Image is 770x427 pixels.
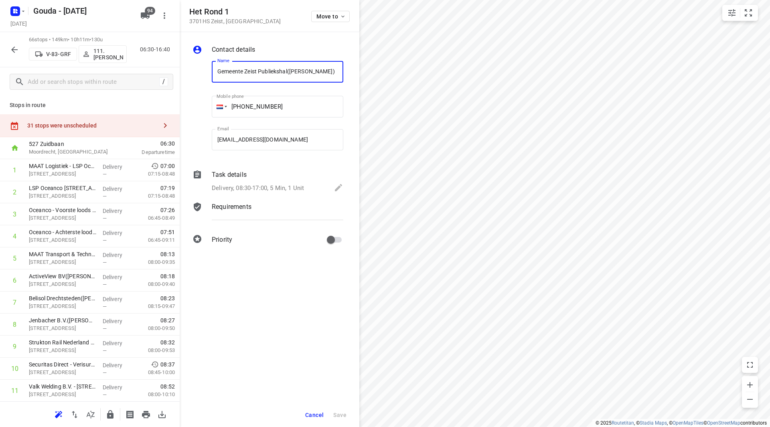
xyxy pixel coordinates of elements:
[137,8,153,24] button: 94
[122,410,138,418] span: Print shipping labels
[51,410,67,418] span: Reoptimize route
[160,316,175,324] span: 08:27
[135,170,175,178] p: 07:15-08:48
[160,162,175,170] span: 07:00
[212,45,255,55] p: Contact details
[29,368,96,376] p: Kelvinring 13A, Alblasserdam
[29,36,127,44] p: 66 stops • 149km • 10h11m
[135,258,175,266] p: 08:00-09:35
[302,408,327,422] button: Cancel
[29,140,112,148] p: 527 Zuidbaan
[103,361,132,369] p: Delivery
[103,326,107,332] span: —
[13,210,16,218] div: 3
[135,346,175,354] p: 08:00-09:53
[79,45,127,63] button: 111.[PERSON_NAME]
[29,214,96,222] p: Marineweg 5, Alblasserdam
[46,51,71,57] p: V-83-GRF
[29,302,96,310] p: Kelvinring 56E, Alblasserdam
[189,7,281,16] h5: Het Rond 1
[103,207,132,215] p: Delivery
[103,304,107,310] span: —
[160,228,175,236] span: 07:51
[29,250,96,258] p: MAAT Transport & Techniek(Jitte de Vries)
[29,338,96,346] p: Strukton Rail Nederland B.V. - Alblasserdam(Sophie Verschuren)
[212,235,232,245] p: Priority
[29,162,96,170] p: MAAT Logistiek - LSP Oceanco Alblasserdam 5(Ger Reedijk)
[29,192,96,200] p: Marineweg 1, Alblasserdam
[103,348,107,354] span: —
[13,166,16,174] div: 1
[103,259,107,265] span: —
[151,162,159,170] svg: Early
[29,184,96,192] p: LSP Oceanco Alblasserdam 1(Ger Reedijk)
[722,5,758,21] div: small contained button group
[212,170,247,180] p: Task details
[29,280,96,288] p: [STREET_ADDRESS]
[29,391,96,399] p: Staalindustrieweg 29, Alblasserdam
[160,272,175,280] span: 08:18
[145,7,155,15] span: 94
[13,343,16,350] div: 9
[740,5,756,21] button: Fit zoom
[10,101,170,109] p: Stops in route
[29,294,96,302] p: Belisol Drechtsteden(Felicia Soares)
[151,360,159,368] svg: Early
[103,273,132,281] p: Delivery
[103,281,107,287] span: —
[160,250,175,258] span: 08:13
[103,392,107,398] span: —
[160,294,175,302] span: 08:23
[103,171,107,177] span: —
[160,360,175,368] span: 08:37
[103,251,132,259] p: Delivery
[122,140,175,148] span: 06:30
[103,229,132,237] p: Delivery
[29,206,96,214] p: Oceanco - Voorste loods - Marineweg 5(Facilitair)
[159,77,168,86] div: /
[103,317,132,325] p: Delivery
[160,382,175,391] span: 08:52
[29,258,96,266] p: Edisonweg 43, Alblasserdam
[135,391,175,399] p: 08:00-10:10
[212,96,343,117] input: 1 (702) 123-4567
[103,370,107,376] span: —
[707,420,740,426] a: OpenStreetMap
[11,365,18,372] div: 10
[316,13,346,20] span: Move to
[612,420,634,426] a: Routetitan
[29,360,96,368] p: Securitas Direct - Verisure - Alblasserdam(Linda Steijger)
[212,96,227,117] div: Netherlands: + 31
[102,407,118,423] button: Lock route
[27,122,157,129] div: 31 stops were unscheduled
[29,272,96,280] p: ActiveView BV(Monique van der Voort)
[83,410,99,418] span: Sort by time window
[29,346,96,354] p: Kelvinring 1, Alblasserdam
[13,321,16,328] div: 8
[160,338,175,346] span: 08:32
[103,215,107,221] span: —
[156,8,172,24] button: More
[29,48,77,61] button: V-83-GRF
[89,36,91,42] span: •
[30,4,134,17] h5: Rename
[13,277,16,284] div: 6
[138,410,154,418] span: Print route
[640,420,667,426] a: Stadia Maps
[135,280,175,288] p: 08:00-09:40
[673,420,703,426] a: OpenMapTiles
[596,420,767,426] li: © 2025 , © , © © contributors
[29,228,96,236] p: Oceanco - Achterste loods - Marineweg 1(Facilitair)
[192,45,343,56] div: Contact details
[13,188,16,196] div: 2
[311,11,350,22] button: Move to
[11,387,18,395] div: 11
[135,192,175,200] p: 07:15-08:48
[29,236,96,244] p: Marineweg 1, Alblasserdam
[135,236,175,244] p: 06:45-09:11
[13,255,16,262] div: 5
[29,382,96,391] p: Valk Welding B.V. - Staalindustrieweg 29(Silvia Tinke-van der Plaat)
[103,295,132,303] p: Delivery
[135,214,175,222] p: 06:45-08:49
[103,383,132,391] p: Delivery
